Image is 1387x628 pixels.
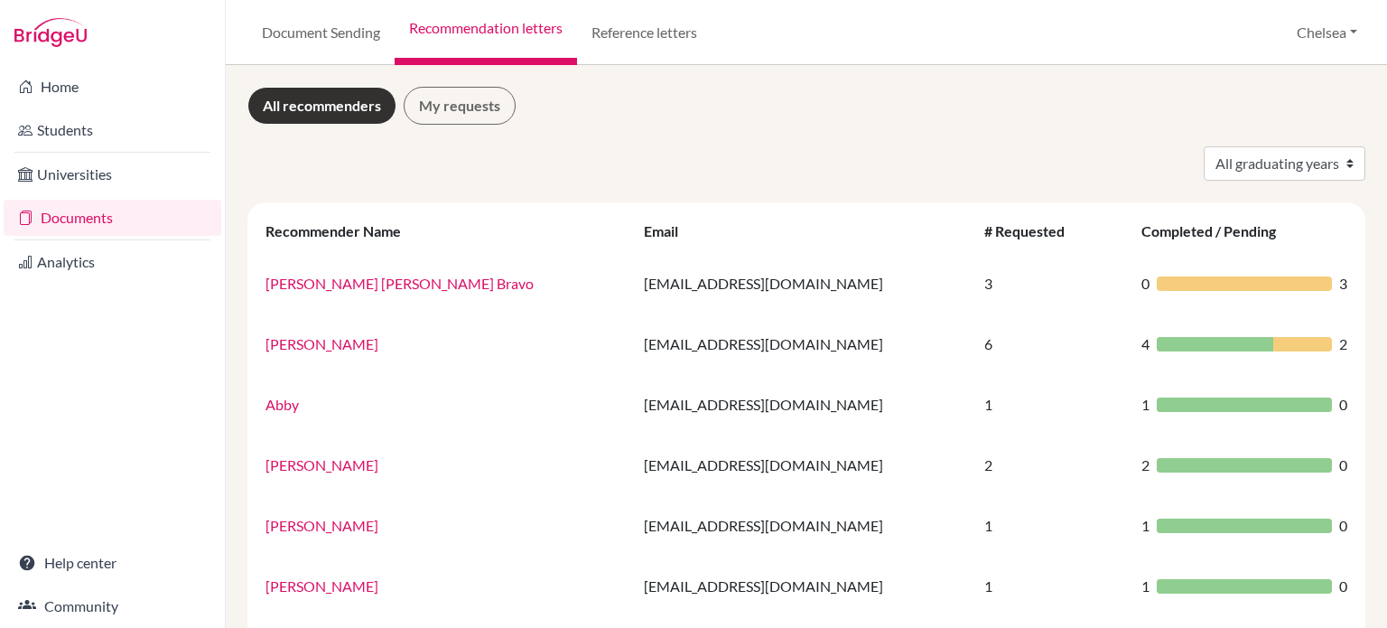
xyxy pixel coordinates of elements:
[4,156,221,192] a: Universities
[973,314,1131,374] td: 6
[4,545,221,581] a: Help center
[633,253,973,314] td: [EMAIL_ADDRESS][DOMAIN_NAME]
[4,112,221,148] a: Students
[633,374,973,435] td: [EMAIL_ADDRESS][DOMAIN_NAME]
[1339,576,1347,597] span: 0
[644,222,696,239] div: Email
[404,87,516,125] a: My requests
[1339,273,1347,295] span: 3
[247,87,396,125] a: All recommenders
[633,495,973,556] td: [EMAIL_ADDRESS][DOMAIN_NAME]
[265,577,378,595] a: [PERSON_NAME]
[1339,333,1347,355] span: 2
[973,374,1131,435] td: 1
[265,396,299,413] a: Abby
[265,275,534,292] a: [PERSON_NAME] [PERSON_NAME] Bravo
[1141,394,1150,416] span: 1
[4,244,221,280] a: Analytics
[4,200,221,236] a: Documents
[1141,273,1150,295] span: 0
[633,556,973,616] td: [EMAIL_ADDRESS][DOMAIN_NAME]
[1289,15,1365,50] button: Chelsea
[4,588,221,624] a: Community
[633,314,973,374] td: [EMAIL_ADDRESS][DOMAIN_NAME]
[973,495,1131,556] td: 1
[265,222,419,239] div: Recommender Name
[265,456,378,473] a: [PERSON_NAME]
[1141,455,1150,476] span: 2
[14,18,87,47] img: Bridge-U
[1339,394,1347,416] span: 0
[984,222,1083,239] div: # Requested
[973,556,1131,616] td: 1
[4,69,221,105] a: Home
[1141,515,1150,537] span: 1
[1141,576,1150,597] span: 1
[973,253,1131,314] td: 3
[1339,515,1347,537] span: 0
[633,435,973,495] td: [EMAIL_ADDRESS][DOMAIN_NAME]
[1141,333,1150,355] span: 4
[973,435,1131,495] td: 2
[265,335,378,352] a: [PERSON_NAME]
[1141,222,1294,239] div: Completed / Pending
[1339,455,1347,476] span: 0
[265,517,378,534] a: [PERSON_NAME]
